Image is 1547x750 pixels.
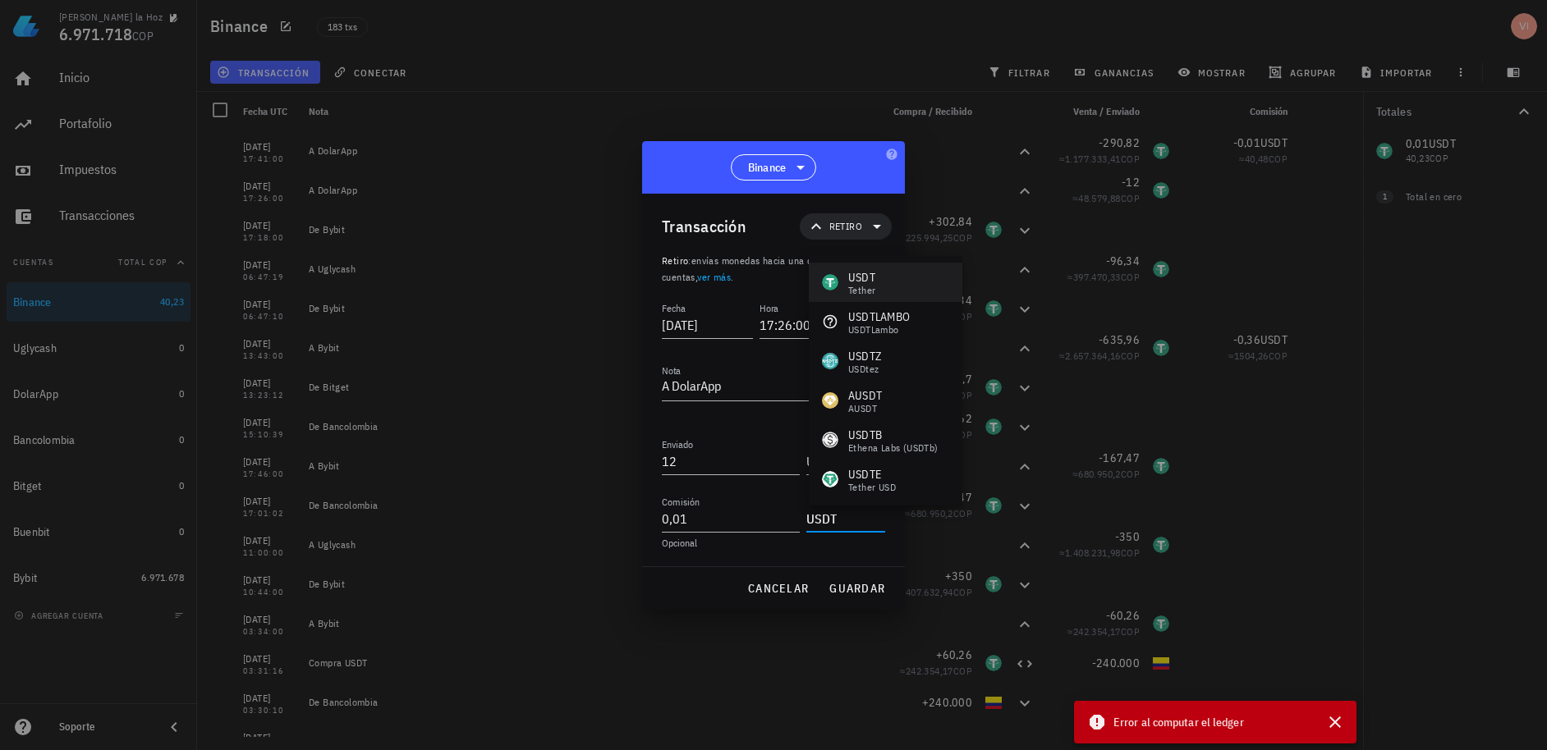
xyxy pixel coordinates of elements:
div: USDTE-icon [822,471,838,487]
div: aUSDT [848,404,882,414]
div: Opcional [662,538,885,548]
div: USDtez [848,364,881,374]
div: AUSDT [848,387,882,404]
span: Error al computar el ledger [1113,713,1244,731]
label: Enviado [662,438,693,450]
div: USDTLAMBO [848,309,910,325]
span: cancelar [747,581,809,596]
a: ver más [697,271,731,283]
div: USDTZ-icon [822,353,838,369]
div: USDT-icon [822,274,838,290]
div: USDTZ [848,348,881,364]
label: Nota [662,364,681,377]
p: : [662,253,885,286]
div: Tether USD [848,482,896,492]
div: USDTE [848,466,896,482]
div: USDTB [848,427,939,443]
input: Moneda [806,505,882,532]
label: Hora [760,302,778,314]
div: Transacción [662,213,746,240]
div: Ethena Labs (USDTb) [848,443,939,453]
span: Retiro [829,218,862,235]
div: USDTLambo [848,325,910,335]
div: AUSDT-icon [822,392,838,409]
span: guardar [829,581,885,596]
div: USDT [848,269,875,286]
label: Fecha [662,302,686,314]
button: cancelar [741,574,815,603]
div: Tether [848,286,875,295]
label: Comisión [662,496,700,508]
input: Moneda [806,448,865,474]
span: envías monedas hacia una de tus propias cuentas, . [662,254,868,283]
div: USDTB-icon [822,432,838,448]
button: guardar [822,574,892,603]
span: Binance [748,159,787,176]
span: Retiro [662,254,688,267]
